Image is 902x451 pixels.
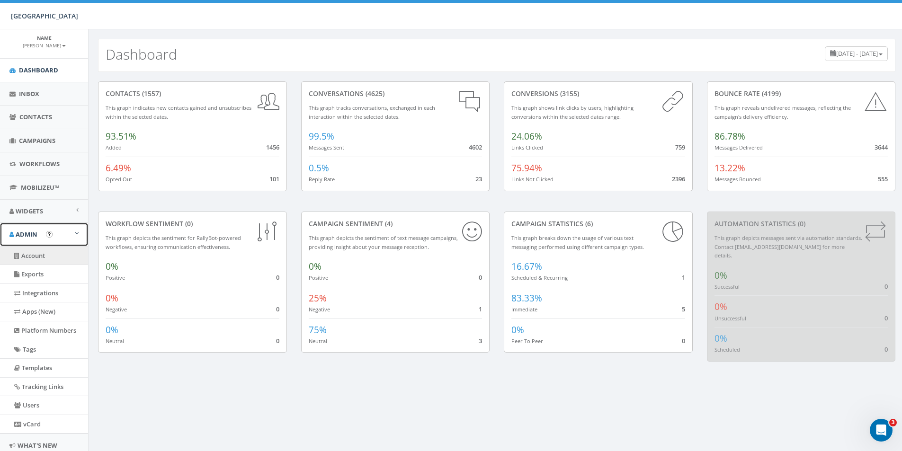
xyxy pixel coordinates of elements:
[11,11,78,20] span: [GEOGRAPHIC_DATA]
[106,219,279,229] div: Workflow Sentiment
[309,234,458,250] small: This graph depicts the sentiment of text message campaigns, providing insight about your message ...
[884,314,888,322] span: 0
[276,336,279,345] span: 0
[18,441,57,450] span: What's New
[309,176,335,183] small: Reply Rate
[19,113,52,121] span: Contacts
[714,130,745,142] span: 86.78%
[889,419,897,426] span: 3
[309,306,330,313] small: Negative
[479,273,482,282] span: 0
[511,89,685,98] div: conversions
[714,301,727,313] span: 0%
[37,35,52,41] small: Name
[469,143,482,151] span: 4602
[269,175,279,183] span: 101
[672,175,685,183] span: 2396
[682,305,685,313] span: 5
[714,269,727,282] span: 0%
[511,162,542,174] span: 75.94%
[511,104,634,120] small: This graph shows link clicks by users, highlighting conversions within the selected dates range.
[46,231,53,238] button: Open In-App Guide
[511,234,644,250] small: This graph breaks down the usage of various text messaging performed using different campaign types.
[106,274,125,281] small: Positive
[583,219,593,228] span: (6)
[511,130,542,142] span: 24.06%
[714,332,727,345] span: 0%
[511,274,568,281] small: Scheduled & Recurring
[714,104,851,120] small: This graph reveals undelivered messages, reflecting the campaign's delivery efficiency.
[106,144,122,151] small: Added
[106,89,279,98] div: contacts
[309,219,482,229] div: Campaign Sentiment
[276,273,279,282] span: 0
[309,162,329,174] span: 0.5%
[309,337,327,345] small: Neutral
[266,143,279,151] span: 1456
[276,305,279,313] span: 0
[682,273,685,282] span: 1
[106,306,127,313] small: Negative
[479,336,482,345] span: 3
[884,345,888,354] span: 0
[479,305,482,313] span: 1
[383,219,393,228] span: (4)
[714,315,746,322] small: Unsuccessful
[836,49,878,58] span: [DATE] - [DATE]
[714,283,740,290] small: Successful
[760,89,781,98] span: (4199)
[870,419,893,442] iframe: Intercom live chat
[309,274,328,281] small: Positive
[675,143,685,151] span: 759
[475,175,482,183] span: 23
[309,144,344,151] small: Messages Sent
[511,176,554,183] small: Links Not Clicked
[19,66,58,74] span: Dashboard
[183,219,193,228] span: (0)
[364,89,384,98] span: (4625)
[714,176,761,183] small: Messages Bounced
[558,89,579,98] span: (3155)
[106,104,251,120] small: This graph indicates new contacts gained and unsubscribes within the selected dates.
[106,176,132,183] small: Opted Out
[884,282,888,291] span: 0
[511,324,524,336] span: 0%
[714,162,745,174] span: 13.22%
[714,144,763,151] small: Messages Delivered
[140,89,161,98] span: (1557)
[19,159,60,168] span: Workflows
[106,46,177,62] h2: Dashboard
[309,292,327,304] span: 25%
[309,260,322,273] span: 0%
[309,89,482,98] div: conversations
[106,337,124,345] small: Neutral
[682,336,685,345] span: 0
[106,324,118,336] span: 0%
[714,89,888,98] div: Bounce Rate
[714,346,740,353] small: Scheduled
[511,292,542,304] span: 83.33%
[23,42,66,49] small: [PERSON_NAME]
[875,143,888,151] span: 3644
[511,337,543,345] small: Peer To Peer
[23,41,66,49] a: [PERSON_NAME]
[796,219,805,228] span: (0)
[16,207,43,215] span: Widgets
[16,230,37,239] span: Admin
[19,136,55,145] span: Campaigns
[511,306,537,313] small: Immediate
[511,260,542,273] span: 16.67%
[309,104,435,120] small: This graph tracks conversations, exchanged in each interaction within the selected dates.
[19,89,39,98] span: Inbox
[878,175,888,183] span: 555
[511,144,543,151] small: Links Clicked
[106,130,136,142] span: 93.51%
[309,324,327,336] span: 75%
[309,130,334,142] span: 99.5%
[714,219,888,229] div: Automation Statistics
[511,219,685,229] div: Campaign Statistics
[106,234,241,250] small: This graph depicts the sentiment for RallyBot-powered workflows, ensuring communication effective...
[714,234,862,259] small: This graph depicts messages sent via automation standards. Contact [EMAIL_ADDRESS][DOMAIN_NAME] f...
[106,260,118,273] span: 0%
[106,162,131,174] span: 6.49%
